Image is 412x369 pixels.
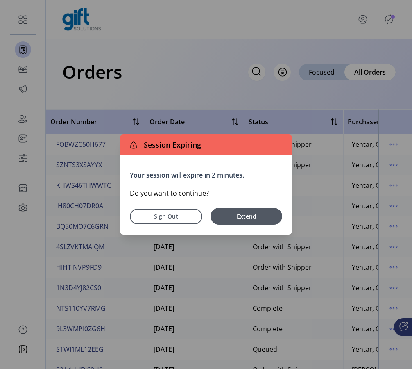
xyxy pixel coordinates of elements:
span: Session Expiring [140,139,201,150]
p: Your session will expire in 2 minutes. [130,170,282,180]
span: Extend [215,212,278,221]
button: Extend [211,208,282,225]
button: Sign Out [130,209,202,224]
p: Do you want to continue? [130,188,282,198]
span: Sign Out [140,212,192,221]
